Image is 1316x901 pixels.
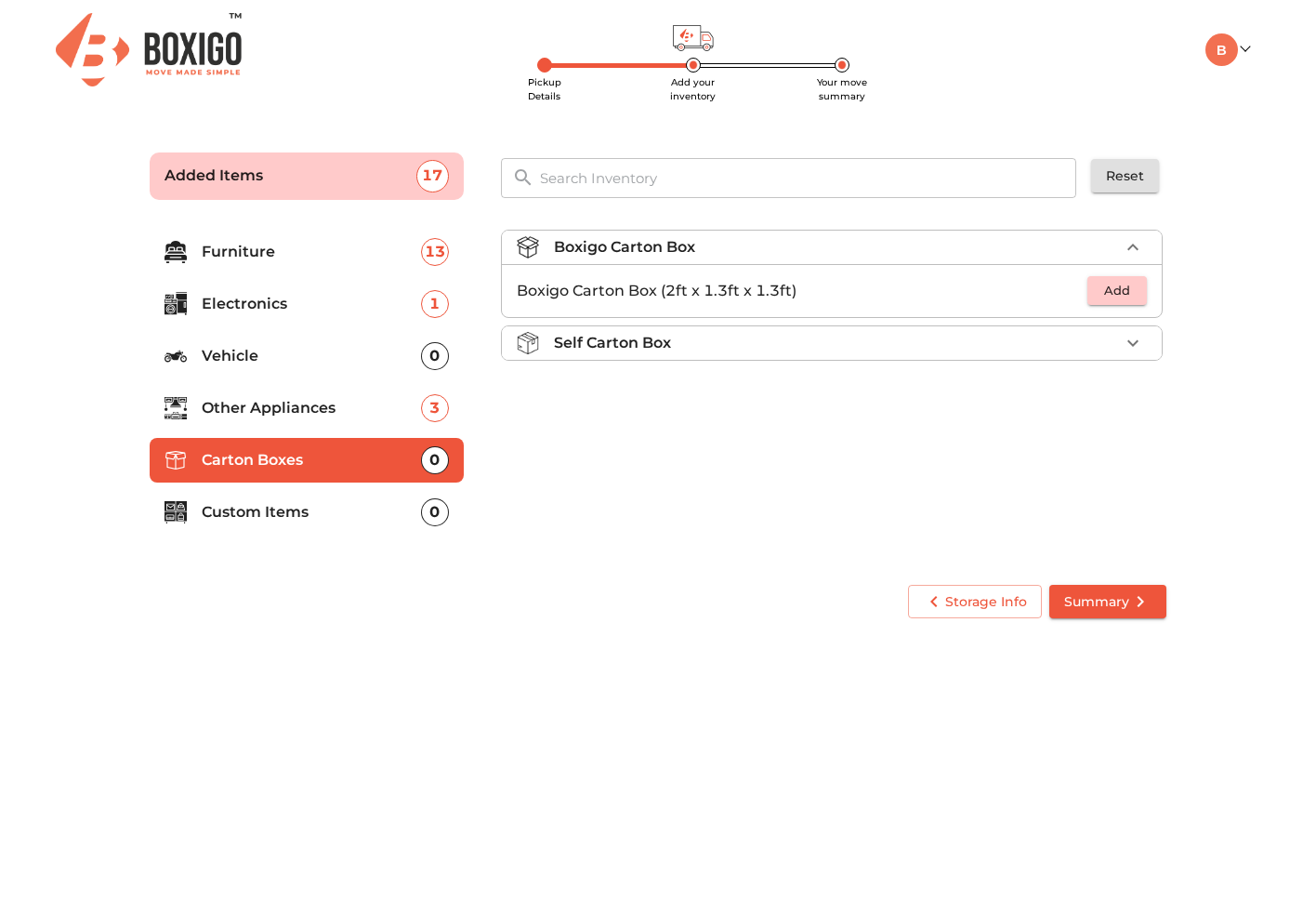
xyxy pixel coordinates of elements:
img: boxigo_carton_box [517,236,539,258]
button: Reset [1091,159,1159,193]
span: Add your inventory [670,76,716,102]
span: Storage Info [923,590,1027,614]
button: Storage Info [908,585,1042,619]
p: Electronics [202,293,421,315]
img: self_carton_box [517,332,539,354]
p: Custom Items [202,501,421,523]
span: Reset [1106,165,1144,188]
div: 1 [421,290,449,318]
div: 17 [416,160,449,192]
p: Self Carton Box [554,332,671,354]
div: 0 [421,498,449,526]
p: Boxigo Carton Box [554,236,695,258]
p: Added Items [164,165,416,187]
button: Summary [1049,585,1166,619]
button: Add [1087,276,1147,305]
span: Pickup Details [528,76,561,102]
span: Summary [1064,590,1151,614]
p: Vehicle [202,345,421,367]
input: Search Inventory [529,158,1089,198]
div: 0 [421,342,449,370]
p: Carton Boxes [202,449,421,471]
p: Boxigo Carton Box (2ft x 1.3ft x 1.3ft) [517,280,1087,302]
div: 0 [421,446,449,474]
div: 13 [421,238,449,266]
p: Furniture [202,241,421,263]
span: Add [1097,280,1138,301]
div: 3 [421,394,449,422]
span: Your move summary [817,76,867,102]
img: Boxigo [56,13,242,86]
p: Other Appliances [202,397,421,419]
